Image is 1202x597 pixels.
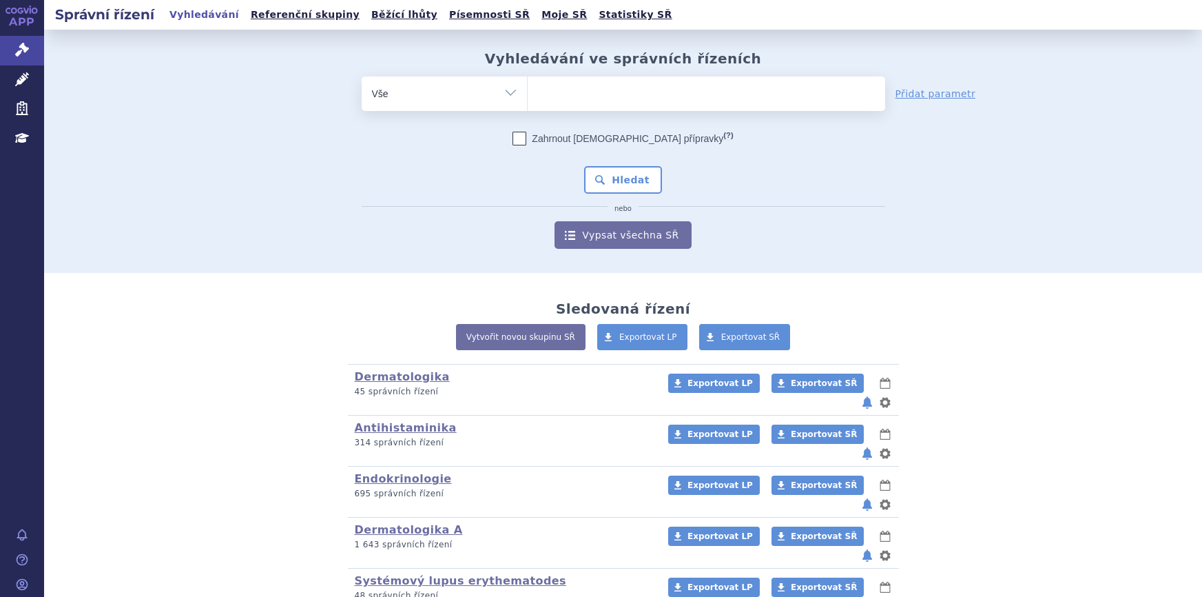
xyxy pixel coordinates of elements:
h2: Správní řízení [44,5,165,24]
span: Exportovat SŘ [791,583,857,592]
button: lhůty [878,528,892,545]
span: Exportovat LP [687,583,753,592]
label: Zahrnout [DEMOGRAPHIC_DATA] přípravky [512,132,733,145]
a: Systémový lupus erythematodes [355,574,566,587]
a: Vypsat všechna SŘ [555,221,691,249]
span: Exportovat SŘ [721,332,780,342]
a: Exportovat SŘ [771,527,864,546]
a: Exportovat SŘ [699,324,791,350]
button: Hledat [584,166,662,194]
a: Běžící lhůty [367,6,442,24]
span: Exportovat LP [619,332,677,342]
i: nebo [608,205,639,213]
span: Exportovat LP [687,378,753,388]
p: 314 správních řízení [355,437,650,449]
button: notifikace [860,394,874,411]
span: Exportovat SŘ [791,429,857,439]
button: nastavení [878,445,892,462]
p: 1 643 správních řízení [355,539,650,551]
a: Exportovat LP [668,425,760,444]
a: Vyhledávání [165,6,243,24]
a: Exportovat LP [668,578,760,597]
h2: Vyhledávání ve správních řízeních [485,50,762,67]
span: Exportovat SŘ [791,532,857,541]
a: Exportovat SŘ [771,425,864,444]
button: nastavení [878,496,892,513]
button: notifikace [860,496,874,513]
a: Exportovat SŘ [771,374,864,393]
button: notifikace [860,547,874,564]
a: Antihistaminika [355,421,457,434]
span: Exportovat LP [687,429,753,439]
a: Vytvořit novou skupinu SŘ [456,324,586,350]
a: Exportovat LP [668,374,760,393]
a: Exportovat LP [597,324,687,350]
a: Dermatologika A [355,523,463,536]
span: Exportovat LP [687,480,753,490]
a: Dermatologika [355,370,450,383]
a: Písemnosti SŘ [445,6,534,24]
button: lhůty [878,375,892,392]
p: 45 správních řízení [355,386,650,398]
button: lhůty [878,426,892,443]
span: Exportovat SŘ [791,480,857,490]
button: lhůty [878,477,892,494]
button: nastavení [878,394,892,411]
button: notifikace [860,445,874,462]
p: 695 správních řízení [355,488,650,500]
span: Exportovat SŘ [791,378,857,388]
a: Moje SŘ [537,6,591,24]
abbr: (?) [723,131,733,140]
button: nastavení [878,547,892,564]
h2: Sledovaná řízení [556,301,690,317]
a: Endokrinologie [355,472,452,485]
a: Exportovat SŘ [771,476,864,495]
a: Exportovat LP [668,527,760,546]
button: lhůty [878,579,892,596]
span: Exportovat LP [687,532,753,541]
a: Exportovat LP [668,476,760,495]
a: Exportovat SŘ [771,578,864,597]
a: Referenční skupiny [247,6,364,24]
a: Přidat parametr [895,87,976,101]
a: Statistiky SŘ [594,6,676,24]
